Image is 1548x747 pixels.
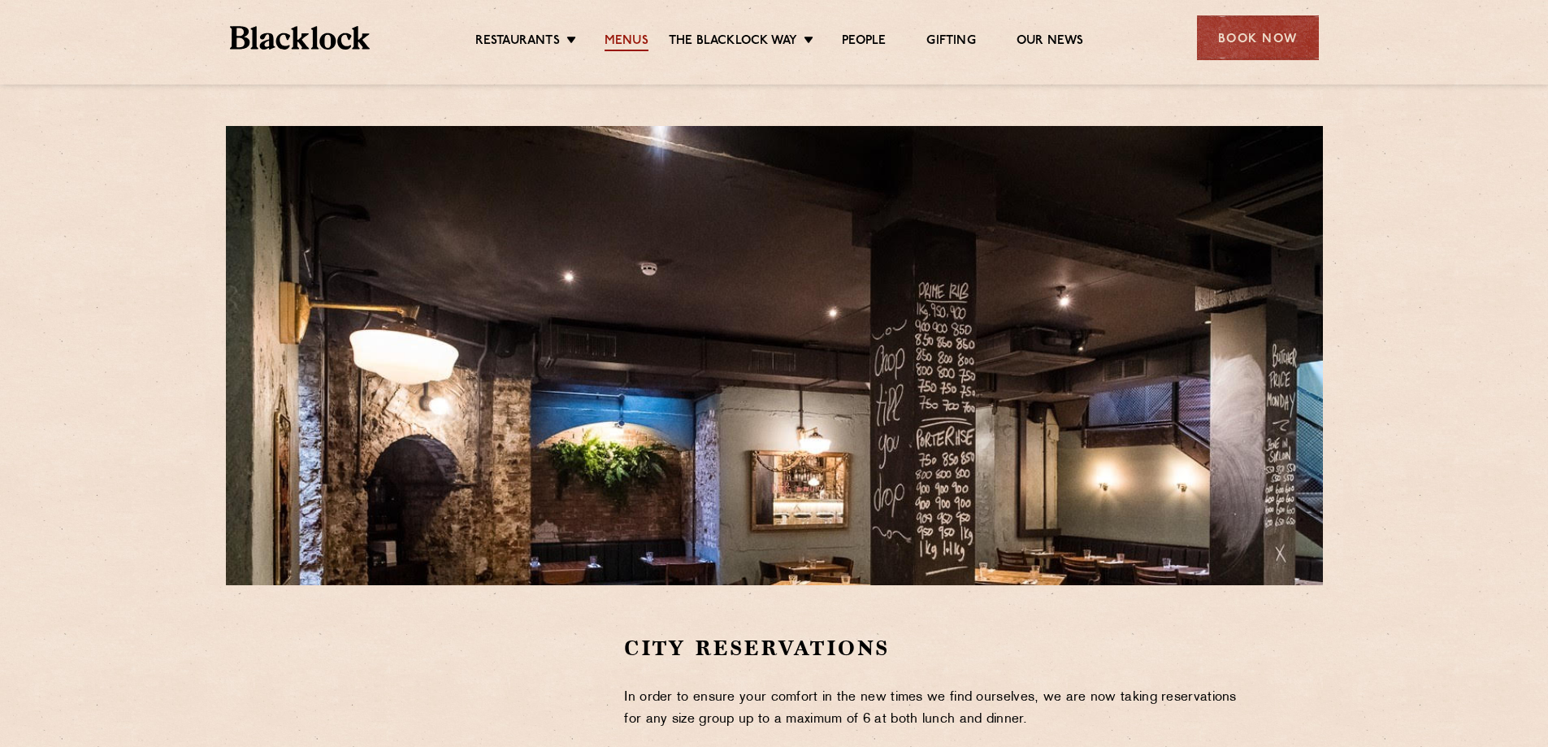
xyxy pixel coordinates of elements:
a: The Blacklock Way [669,33,797,51]
a: Our News [1017,33,1084,51]
a: People [842,33,886,51]
h2: City Reservations [624,634,1247,662]
a: Restaurants [475,33,560,51]
a: Menus [605,33,648,51]
div: Book Now [1197,15,1319,60]
img: BL_Textured_Logo-footer-cropped.svg [230,26,371,50]
a: Gifting [926,33,975,51]
p: In order to ensure your comfort in the new times we find ourselves, we are now taking reservation... [624,687,1247,731]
